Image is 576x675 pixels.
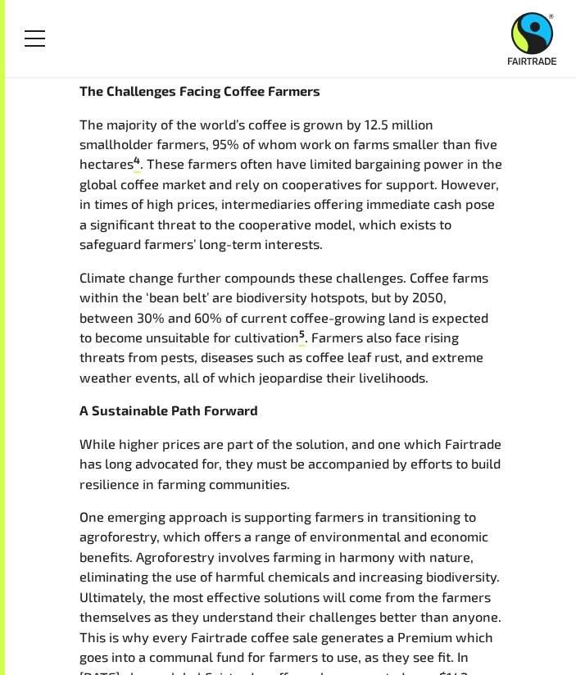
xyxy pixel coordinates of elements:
[79,83,320,98] strong: The Challenges Facing Coffee Farmers
[134,154,140,165] sup: 4
[134,156,140,173] a: 4
[299,328,305,339] sup: 5
[15,18,56,59] a: Toggle Menu
[79,115,502,255] p: The majority of the world’s coffee is grown by 12.5 million smallholder farmers, 95% of whom work...
[79,402,258,418] strong: A Sustainable Path Forward
[299,329,305,347] a: 5
[79,268,502,388] p: Climate change further compounds these challenges. Coffee farms within the ‘bean belt’ are biodiv...
[508,12,556,65] img: Fairtrade Australia New Zealand logo
[79,434,502,494] p: While higher prices are part of the solution, and one which Fairtrade has long advocated for, the...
